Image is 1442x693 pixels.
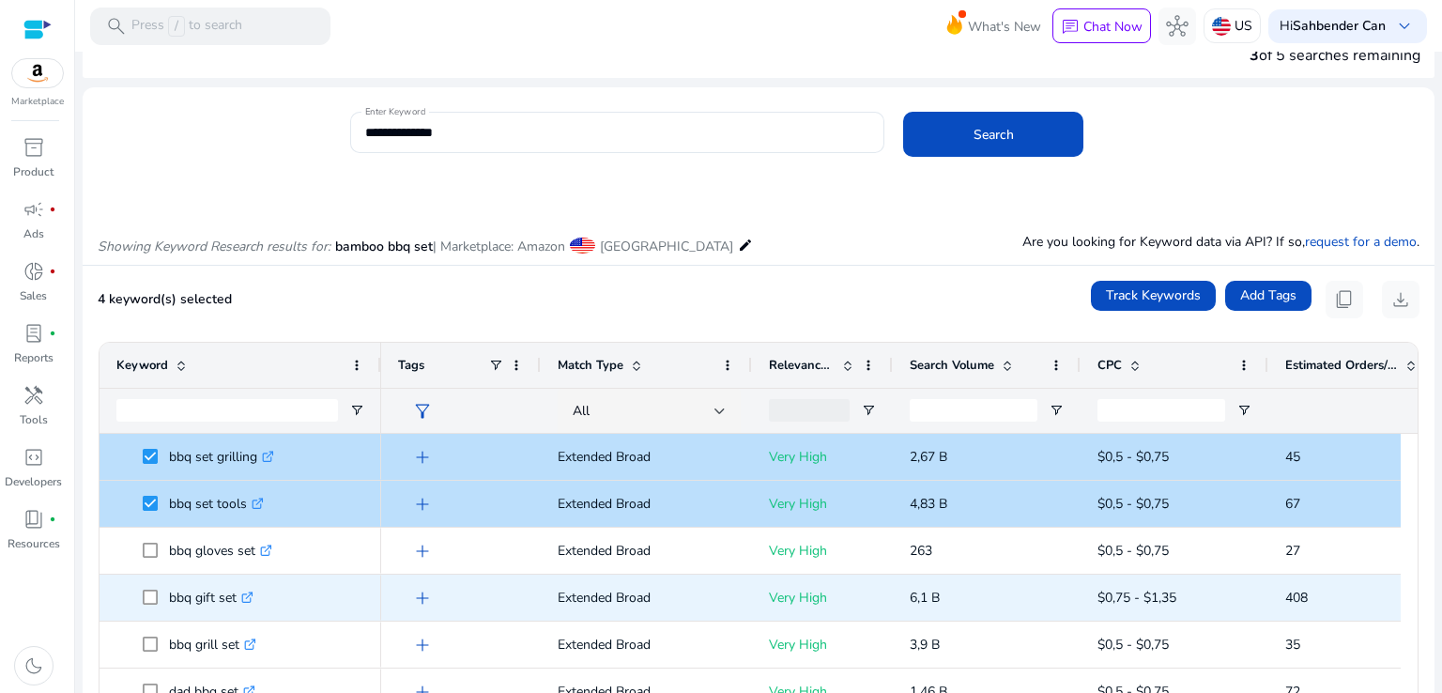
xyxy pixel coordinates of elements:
[1097,636,1169,654] span: $0,5 - $0,75
[98,238,330,255] i: Showing Keyword Research results for:
[20,287,47,304] p: Sales
[1097,589,1176,607] span: $0,75 - $1,35
[1106,285,1201,305] span: Track Keywords
[49,206,56,213] span: fiber_manual_record
[1158,8,1196,45] button: hub
[349,403,364,418] button: Open Filter Menu
[398,357,424,374] span: Tags
[1250,45,1259,66] span: 3
[49,330,56,337] span: fiber_manual_record
[168,16,185,37] span: /
[573,402,590,420] span: All
[169,625,256,664] p: bbq grill set
[1097,448,1169,466] span: $0,5 - $0,75
[20,411,48,428] p: Tools
[558,485,735,523] p: Extended Broad
[411,446,434,469] span: add
[910,448,947,466] span: 2,67 B
[23,654,45,677] span: dark_mode
[769,485,876,523] p: Very High
[769,578,876,617] p: Very High
[1236,403,1251,418] button: Open Filter Menu
[5,473,62,490] p: Developers
[23,322,45,345] span: lab_profile
[769,438,876,476] p: Very High
[910,636,940,654] span: 3,9 B
[1250,44,1420,67] div: of 5 searches remaining
[1091,281,1216,311] button: Track Keywords
[131,16,242,37] p: Press to search
[23,198,45,221] span: campaign
[105,15,128,38] span: search
[1166,15,1189,38] span: hub
[116,357,168,374] span: Keyword
[1061,18,1080,37] span: chat
[1240,285,1296,305] span: Add Tags
[558,438,735,476] p: Extended Broad
[1285,589,1308,607] span: 408
[974,125,1014,145] span: Search
[14,349,54,366] p: Reports
[910,542,932,560] span: 263
[769,625,876,664] p: Very High
[335,238,433,255] span: bamboo bbq set
[23,508,45,531] span: book_4
[1285,357,1398,374] span: Estimated Orders/Month
[558,531,735,570] p: Extended Broad
[411,634,434,656] span: add
[1022,232,1419,252] p: Are you looking for Keyword data via API? If so, .
[600,238,733,255] span: [GEOGRAPHIC_DATA]
[1083,18,1143,36] p: Chat Now
[1333,288,1356,311] span: content_copy
[23,136,45,159] span: inventory_2
[1285,448,1300,466] span: 45
[169,485,264,523] p: bbq set tools
[411,400,434,423] span: filter_alt
[1097,357,1122,374] span: CPC
[910,399,1037,422] input: Search Volume Filter Input
[968,10,1041,43] span: What's New
[769,531,876,570] p: Very High
[1212,17,1231,36] img: us.svg
[13,163,54,180] p: Product
[1097,495,1169,513] span: $0,5 - $0,75
[411,493,434,516] span: add
[49,268,56,275] span: fiber_manual_record
[910,357,994,374] span: Search Volume
[49,516,56,523] span: fiber_manual_record
[1293,17,1386,35] b: Sahbender Can
[433,238,565,255] span: | Marketplace: Amazon
[910,495,947,513] span: 4,83 B
[738,234,753,256] mat-icon: edit
[23,260,45,283] span: donut_small
[1389,288,1412,311] span: download
[365,105,425,118] mat-label: Enter Keyword
[558,357,623,374] span: Match Type
[411,540,434,562] span: add
[910,589,940,607] span: 6,1 B
[169,438,274,476] p: bbq set grilling
[23,446,45,469] span: code_blocks
[1235,9,1252,42] p: US
[558,578,735,617] p: Extended Broad
[1285,495,1300,513] span: 67
[769,357,835,374] span: Relevance Score
[861,403,876,418] button: Open Filter Menu
[558,625,735,664] p: Extended Broad
[1382,281,1419,318] button: download
[23,384,45,407] span: handyman
[1280,20,1386,33] p: Hi
[411,587,434,609] span: add
[1393,15,1416,38] span: keyboard_arrow_down
[1285,542,1300,560] span: 27
[1052,8,1151,44] button: chatChat Now
[1049,403,1064,418] button: Open Filter Menu
[1097,542,1169,560] span: $0,5 - $0,75
[8,535,60,552] p: Resources
[1305,233,1417,251] a: request for a demo
[23,225,44,242] p: Ads
[98,290,232,308] span: 4 keyword(s) selected
[903,112,1083,157] button: Search
[11,95,64,109] p: Marketplace
[1326,281,1363,318] button: content_copy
